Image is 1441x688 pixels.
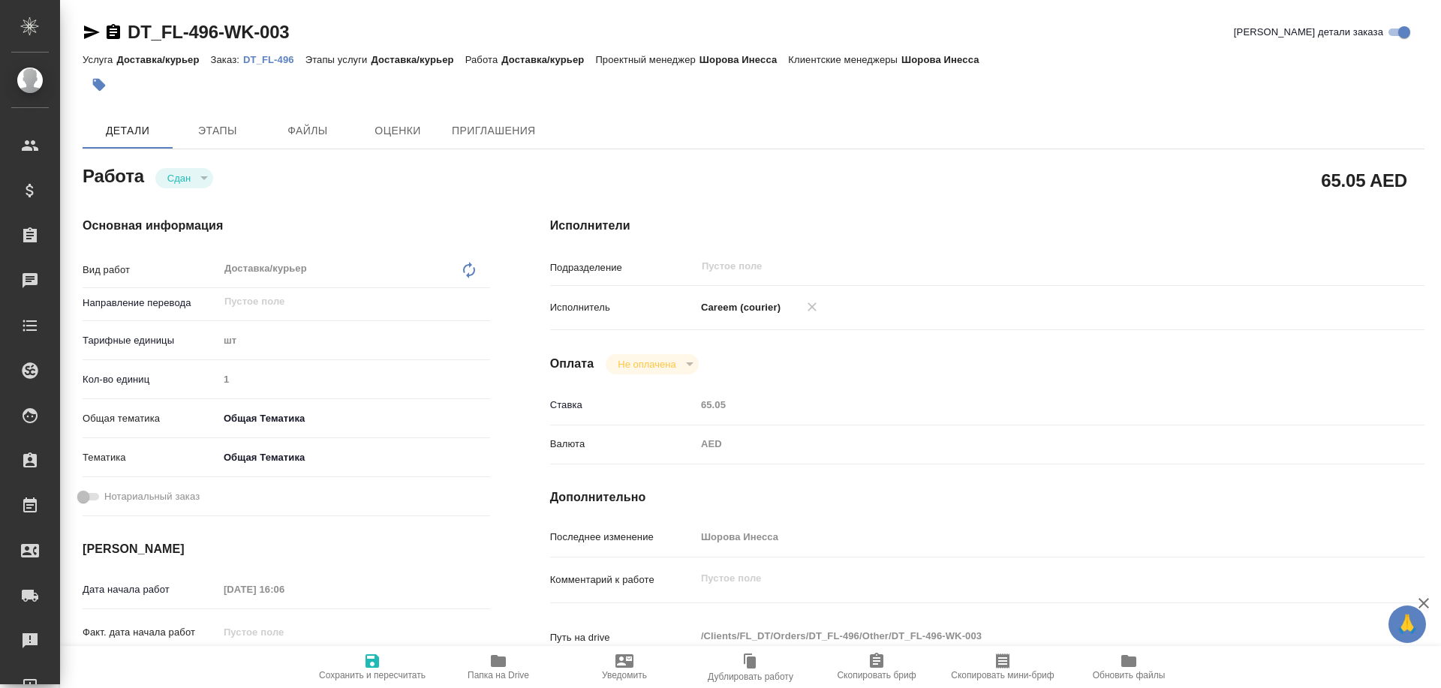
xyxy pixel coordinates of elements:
p: Доставка/курьер [501,54,595,65]
p: Работа [465,54,502,65]
span: Обновить файлы [1093,670,1166,680]
span: Этапы [182,122,254,140]
span: Дублировать работу [708,671,793,682]
p: Факт. дата начала работ [83,625,218,640]
input: Пустое поле [700,257,1316,275]
p: Этапы услуги [305,54,372,65]
span: Файлы [272,122,344,140]
p: Валюта [550,437,696,452]
p: Последнее изменение [550,530,696,545]
h4: Дополнительно [550,488,1424,506]
span: Скопировать мини-бриф [951,670,1054,680]
button: Добавить тэг [83,68,116,101]
span: Скопировать бриф [837,670,916,680]
p: Дата начала работ [83,582,218,597]
input: Пустое поле [696,394,1352,416]
input: Пустое поле [218,578,350,600]
span: Детали [92,122,164,140]
p: Исполнитель [550,300,696,315]
span: 🙏 [1394,608,1420,640]
span: Уведомить [602,670,647,680]
button: Скопировать ссылку для ЯМессенджера [83,23,101,41]
button: Папка на Drive [435,646,561,688]
button: Не оплачена [613,358,680,371]
button: Скопировать ссылку [104,23,122,41]
p: Заказ: [211,54,243,65]
h2: 65.05 AED [1321,167,1407,193]
button: Скопировать мини-бриф [940,646,1066,688]
h2: Работа [83,161,144,188]
div: AED [696,431,1352,457]
p: Вид работ [83,263,218,278]
p: Общая тематика [83,411,218,426]
p: Кол-во единиц [83,372,218,387]
div: Сдан [155,168,213,188]
span: Приглашения [452,122,536,140]
span: Папка на Drive [468,670,529,680]
div: Общая Тематика [218,445,490,470]
p: Доставка/курьер [372,54,465,65]
button: Обновить файлы [1066,646,1192,688]
h4: [PERSON_NAME] [83,540,490,558]
h4: Исполнители [550,217,1424,235]
p: Услуга [83,54,116,65]
span: Сохранить и пересчитать [319,670,426,680]
p: DT_FL-496 [243,54,305,65]
input: Пустое поле [218,621,350,643]
p: Подразделение [550,260,696,275]
span: Нотариальный заказ [104,489,200,504]
p: Путь на drive [550,630,696,645]
span: [PERSON_NAME] детали заказа [1234,25,1383,40]
p: Проектный менеджер [595,54,699,65]
button: Уведомить [561,646,687,688]
span: Оценки [362,122,434,140]
button: Сдан [163,172,195,185]
div: Общая Тематика [218,406,490,431]
p: Ставка [550,398,696,413]
p: Направление перевода [83,296,218,311]
p: Шорова Инесса [901,54,990,65]
div: Сдан [606,354,698,374]
input: Пустое поле [223,293,455,311]
p: Тематика [83,450,218,465]
p: Шорова Инесса [699,54,788,65]
p: Комментарий к работе [550,572,696,587]
button: Сохранить и пересчитать [309,646,435,688]
button: Дублировать работу [687,646,814,688]
input: Пустое поле [218,368,490,390]
p: Careem (courier) [696,300,781,315]
textarea: /Clients/FL_DT/Orders/DT_FL-496/Other/DT_FL-496-WK-003 [696,623,1352,649]
button: 🙏 [1388,605,1426,643]
a: DT_FL-496 [243,53,305,65]
p: Доставка/курьер [116,54,210,65]
p: Клиентские менеджеры [788,54,901,65]
button: Скопировать бриф [814,646,940,688]
h4: Основная информация [83,217,490,235]
a: DT_FL-496-WK-003 [128,22,290,42]
input: Пустое поле [696,526,1352,548]
p: Тарифные единицы [83,333,218,348]
h4: Оплата [550,355,594,373]
div: шт [218,328,490,353]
